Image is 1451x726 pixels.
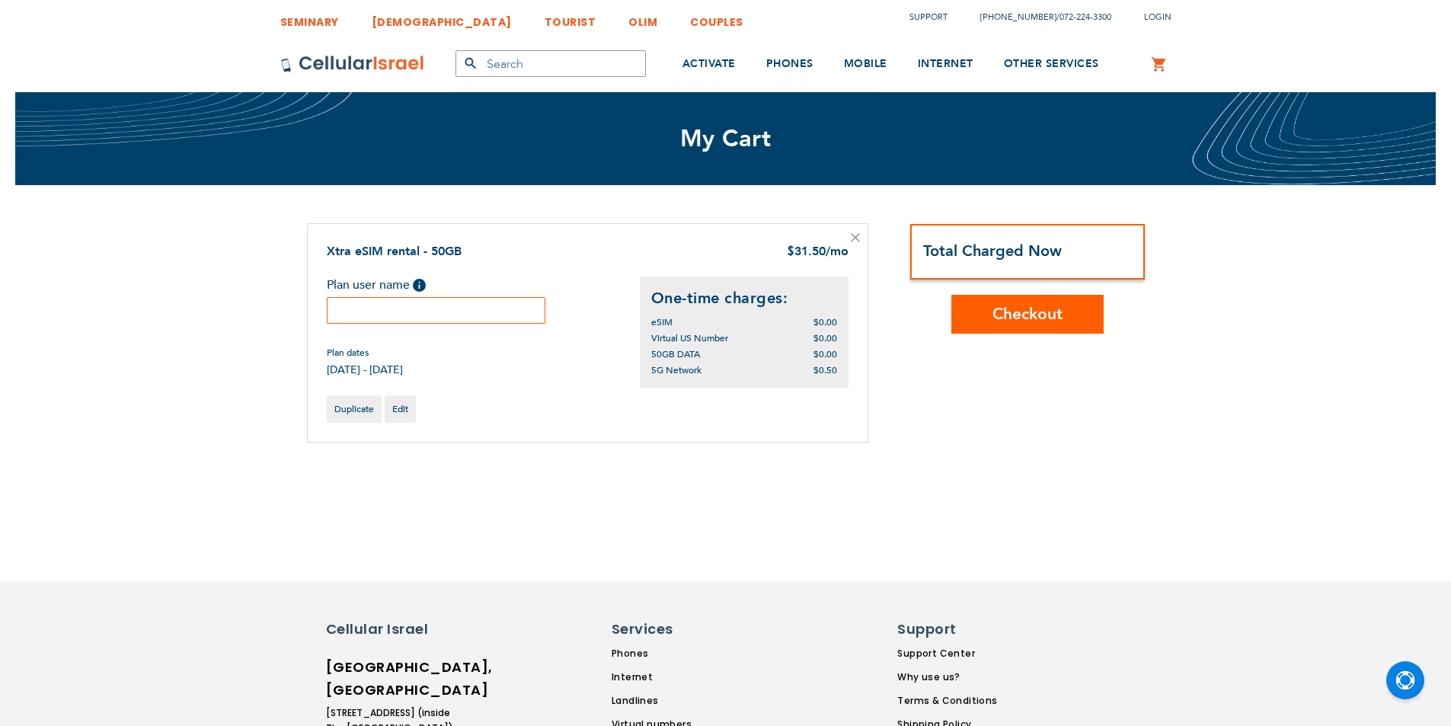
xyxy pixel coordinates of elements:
[844,56,887,71] span: MOBILE
[1004,56,1099,71] span: OTHER SERVICES
[1144,11,1171,23] span: Login
[280,4,339,32] a: SEMINARY
[682,36,736,93] a: ACTIVATE
[918,36,973,93] a: INTERNET
[965,6,1111,28] li: /
[897,694,997,708] a: Terms & Conditions
[813,348,837,360] span: $0.00
[897,619,988,639] h6: Support
[651,332,728,344] span: Virtual US Number
[628,4,657,32] a: OLIM
[385,395,416,423] a: Edit
[909,11,948,23] a: Support
[280,55,425,73] img: Cellular Israel Logo
[612,694,750,708] a: Landlines
[612,647,750,660] a: Phones
[813,364,837,376] span: $0.50
[327,243,462,260] a: Xtra eSIM rental - 50GB
[327,277,410,293] span: Plan user name
[992,303,1063,325] span: Checkout
[334,403,374,415] span: Duplicate
[897,670,997,684] a: Why use us?
[651,288,837,309] h2: One-time charges:
[651,316,673,328] span: eSIM
[612,670,750,684] a: Internet
[326,619,455,639] h6: Cellular Israel
[651,364,702,376] span: 5G Network
[826,243,849,260] span: /mo
[787,243,849,261] div: 31.50
[326,656,455,702] h6: [GEOGRAPHIC_DATA], [GEOGRAPHIC_DATA]
[844,36,887,93] a: MOBILE
[682,56,736,71] span: ACTIVATE
[392,403,408,415] span: Edit
[690,4,743,32] a: COUPLES
[372,4,512,32] a: [DEMOGRAPHIC_DATA]
[980,11,1056,23] a: [PHONE_NUMBER]
[680,123,772,155] span: My Cart
[327,395,382,423] a: Duplicate
[327,363,403,377] span: [DATE] - [DATE]
[813,332,837,344] span: $0.00
[951,295,1104,334] button: Checkout
[1004,36,1099,93] a: OTHER SERVICES
[651,348,700,360] span: 50GB DATA
[766,56,813,71] span: PHONES
[918,56,973,71] span: INTERNET
[455,50,646,77] input: Search
[327,347,403,359] span: Plan dates
[923,241,1062,261] strong: Total Charged Now
[545,4,596,32] a: TOURIST
[897,647,997,660] a: Support Center
[1059,11,1111,23] a: 072-224-3300
[813,316,837,328] span: $0.00
[787,244,794,261] span: $
[612,619,741,639] h6: Services
[766,36,813,93] a: PHONES
[413,279,426,292] span: Help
